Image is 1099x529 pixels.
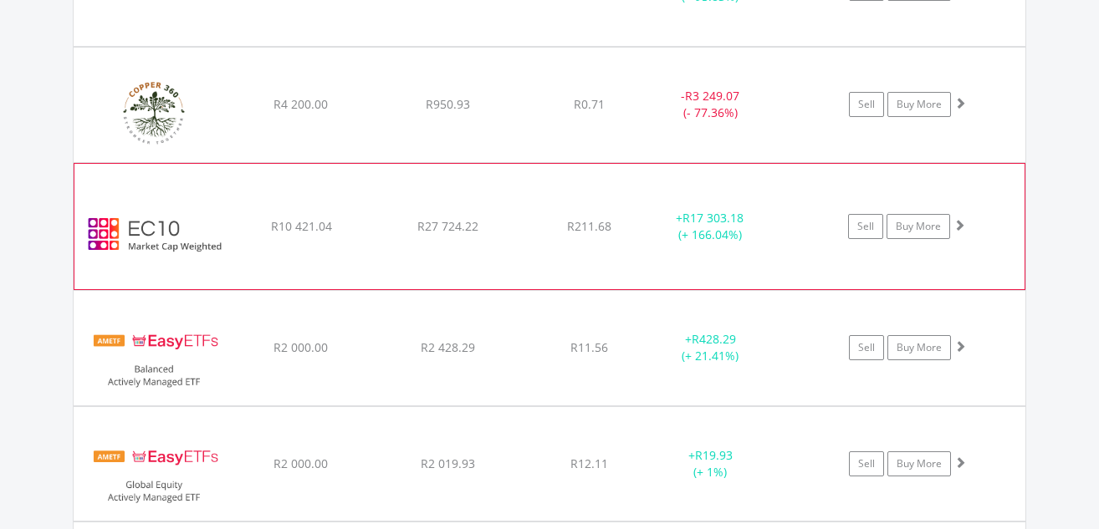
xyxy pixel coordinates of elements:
[273,455,328,471] span: R2 000.00
[685,88,739,104] span: R3 249.07
[570,339,608,355] span: R11.56
[695,447,733,463] span: R19.93
[849,92,884,117] a: Sell
[682,210,744,226] span: R17 303.18
[647,331,774,364] div: + (+ 21.41%)
[417,218,478,234] span: R27 724.22
[848,214,883,239] a: Sell
[887,92,951,117] a: Buy More
[887,335,951,360] a: Buy More
[421,339,475,355] span: R2 428.29
[574,96,605,112] span: R0.71
[887,451,951,476] a: Buy More
[849,335,884,360] a: Sell
[647,210,773,243] div: + (+ 166.04%)
[570,455,608,471] span: R12.11
[647,88,774,121] div: - (- 77.36%)
[426,96,470,112] span: R950.93
[82,312,226,401] img: EQU.ZA.EASYBF.png
[82,428,226,517] img: EQU.ZA.EASYGE.png
[273,339,328,355] span: R2 000.00
[83,185,227,285] img: EC10.EC.EC10.png
[849,451,884,476] a: Sell
[567,218,611,234] span: R211.68
[271,218,332,234] span: R10 421.04
[273,96,328,112] span: R4 200.00
[647,447,774,481] div: + (+ 1%)
[82,69,226,158] img: EQU.ZA.CPR.png
[692,331,736,347] span: R428.29
[887,214,950,239] a: Buy More
[421,455,475,471] span: R2 019.93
